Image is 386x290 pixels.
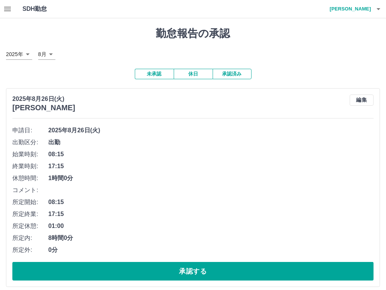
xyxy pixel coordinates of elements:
[12,104,75,112] h3: [PERSON_NAME]
[12,186,48,195] span: コメント:
[48,138,374,147] span: 出勤
[12,222,48,231] span: 所定休憩:
[48,150,374,159] span: 08:15
[12,246,48,254] span: 所定外:
[213,69,252,79] button: 承認済み
[48,198,374,207] span: 08:15
[12,126,48,135] span: 申請日:
[12,162,48,171] span: 終業時刻:
[6,49,32,60] div: 2025年
[48,126,374,135] span: 2025年8月26日(火)
[38,49,55,60] div: 8月
[12,95,75,104] p: 2025年8月26日(火)
[48,222,374,231] span: 01:00
[6,27,380,40] h1: 勤怠報告の承認
[12,174,48,183] span: 休憩時間:
[48,174,374,183] span: 1時間0分
[135,69,174,79] button: 未承認
[48,210,374,219] span: 17:15
[12,234,48,243] span: 所定内:
[350,95,374,106] button: 編集
[174,69,213,79] button: 休日
[12,210,48,219] span: 所定終業:
[12,138,48,147] span: 出勤区分:
[48,162,374,171] span: 17:15
[48,246,374,254] span: 0分
[12,150,48,159] span: 始業時刻:
[48,234,374,243] span: 8時間0分
[12,198,48,207] span: 所定開始:
[12,262,374,281] button: 承認する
